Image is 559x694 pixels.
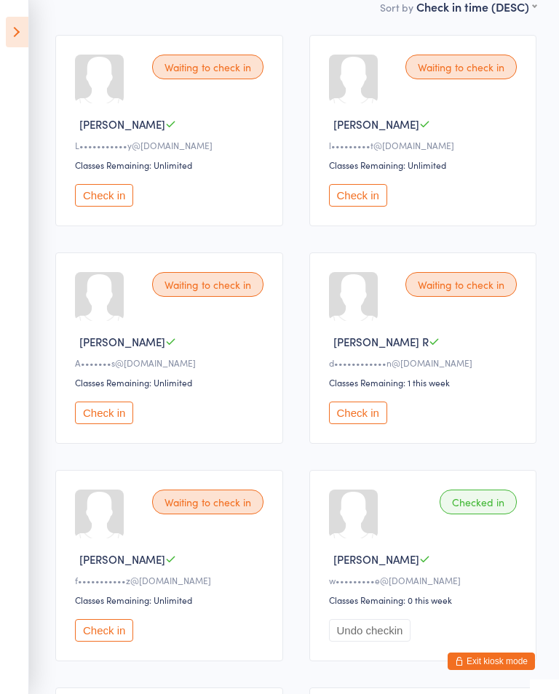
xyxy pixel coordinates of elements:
[448,653,535,670] button: Exit kiosk mode
[75,619,133,642] button: Check in
[329,594,522,606] div: Classes Remaining: 0 this week
[329,574,522,586] div: w•••••••••e@[DOMAIN_NAME]
[75,159,268,171] div: Classes Remaining: Unlimited
[75,376,268,388] div: Classes Remaining: Unlimited
[79,334,165,349] span: [PERSON_NAME]
[79,116,165,132] span: [PERSON_NAME]
[333,116,419,132] span: [PERSON_NAME]
[329,356,522,369] div: d••••••••••••n@[DOMAIN_NAME]
[333,334,429,349] span: [PERSON_NAME] R
[75,184,133,207] button: Check in
[79,551,165,567] span: [PERSON_NAME]
[329,619,411,642] button: Undo checkin
[75,574,268,586] div: f•••••••••••z@[DOMAIN_NAME]
[152,55,263,79] div: Waiting to check in
[152,490,263,514] div: Waiting to check in
[329,184,387,207] button: Check in
[75,402,133,424] button: Check in
[75,139,268,151] div: L•••••••••••y@[DOMAIN_NAME]
[329,159,522,171] div: Classes Remaining: Unlimited
[75,594,268,606] div: Classes Remaining: Unlimited
[405,272,517,297] div: Waiting to check in
[329,376,522,388] div: Classes Remaining: 1 this week
[440,490,517,514] div: Checked in
[152,272,263,297] div: Waiting to check in
[333,551,419,567] span: [PERSON_NAME]
[75,356,268,369] div: A•••••••s@[DOMAIN_NAME]
[405,55,517,79] div: Waiting to check in
[329,139,522,151] div: l•••••••••t@[DOMAIN_NAME]
[329,402,387,424] button: Check in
